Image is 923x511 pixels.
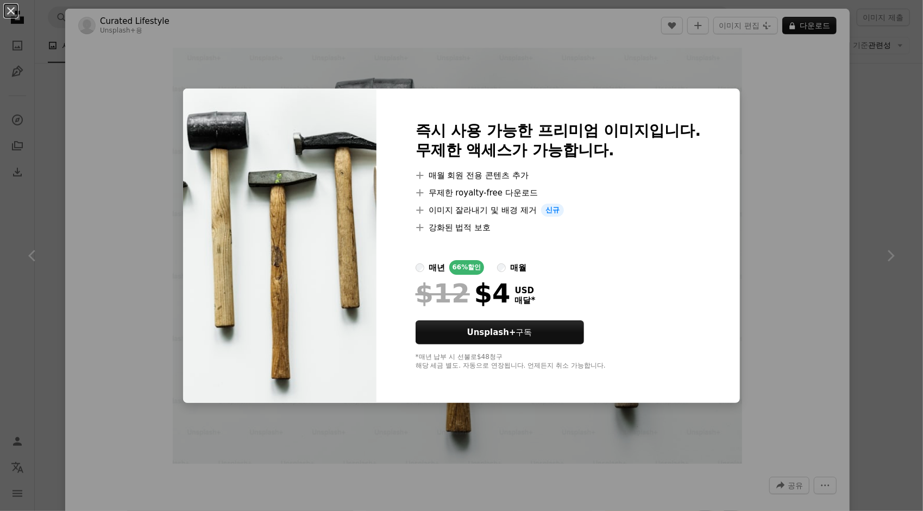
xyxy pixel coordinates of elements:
input: 매년66%할인 [416,263,424,272]
li: 매월 회원 전용 콘텐츠 추가 [416,169,701,182]
div: $4 [416,279,511,307]
img: premium_photo-1723651228034-58b60c613964 [183,89,376,403]
li: 무제한 royalty-free 다운로드 [416,186,701,199]
input: 매월 [497,263,506,272]
span: $12 [416,279,470,307]
div: 매월 [510,261,526,274]
li: 이미지 잘라내기 및 배경 제거 [416,204,701,217]
li: 강화된 법적 보호 [416,221,701,234]
span: 신규 [541,204,564,217]
h2: 즉시 사용 가능한 프리미엄 이미지입니다. 무제한 액세스가 가능합니다. [416,121,701,160]
button: Unsplash+구독 [416,320,584,344]
span: USD [515,286,536,295]
strong: Unsplash+ [467,327,516,337]
div: *매년 납부 시 선불로 $48 청구 해당 세금 별도. 자동으로 연장됩니다. 언제든지 취소 가능합니다. [416,353,701,370]
div: 66% 할인 [449,260,485,275]
div: 매년 [429,261,445,274]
